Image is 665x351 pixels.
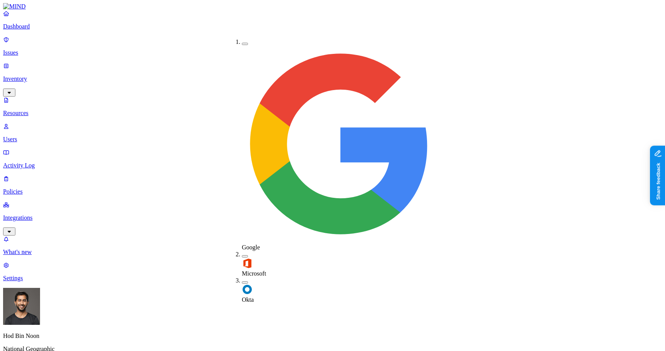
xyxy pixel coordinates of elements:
[242,270,266,277] span: Microsoft
[3,136,662,143] p: Users
[3,62,662,95] a: Inventory
[3,175,662,195] a: Policies
[3,123,662,143] a: Users
[3,36,662,56] a: Issues
[3,3,26,10] img: MIND
[3,3,662,10] a: MIND
[3,214,662,221] p: Integrations
[3,75,662,82] p: Inventory
[3,97,662,117] a: Resources
[3,49,662,56] p: Issues
[3,201,662,234] a: Integrations
[242,258,253,269] img: office-365
[242,296,254,303] span: Okta
[3,188,662,195] p: Policies
[3,262,662,282] a: Settings
[3,110,662,117] p: Resources
[3,288,40,325] img: Hod Bin Noon
[3,10,662,30] a: Dashboard
[242,284,253,295] img: okta2
[3,23,662,30] p: Dashboard
[242,45,439,242] img: google-workspace
[3,275,662,282] p: Settings
[3,149,662,169] a: Activity Log
[242,244,260,251] span: Google
[3,333,662,339] p: Hod Bin Noon
[3,162,662,169] p: Activity Log
[3,236,662,256] a: What's new
[3,249,662,256] p: What's new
